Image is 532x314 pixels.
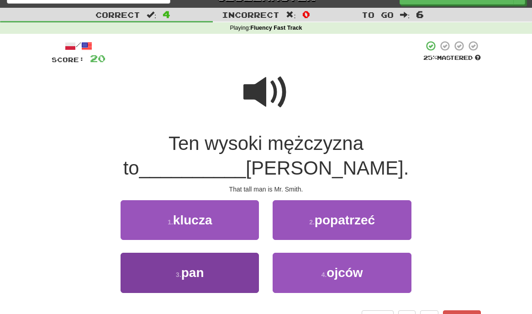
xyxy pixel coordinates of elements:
span: Score: [52,56,84,64]
span: 4 [163,9,170,20]
span: 20 [90,53,105,64]
div: That tall man is Mr. Smith. [52,185,481,194]
button: 1.klucza [121,200,259,240]
span: : [400,11,410,19]
span: : [147,11,157,19]
div: / [52,40,105,52]
small: 1 . [168,218,173,226]
span: [PERSON_NAME]. [246,157,409,179]
span: __________ [139,157,246,179]
span: ojców [327,266,363,280]
small: 3 . [176,271,181,278]
button: 2.popatrzeć [273,200,411,240]
span: klucza [173,213,212,227]
div: Mastered [423,54,481,62]
span: 25 % [423,54,437,61]
span: 6 [416,9,424,20]
span: Correct [95,10,140,19]
span: Incorrect [222,10,279,19]
span: popatrzeć [315,213,375,227]
strong: Fluency Fast Track [250,25,302,31]
span: To go [362,10,394,19]
button: 4.ojców [273,253,411,293]
small: 4 . [321,271,327,278]
small: 2 . [309,218,315,226]
button: 3.pan [121,253,259,293]
span: Ten wysoki mężczyzna to [123,133,363,179]
span: : [286,11,296,19]
span: 0 [302,9,310,20]
span: pan [181,266,204,280]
